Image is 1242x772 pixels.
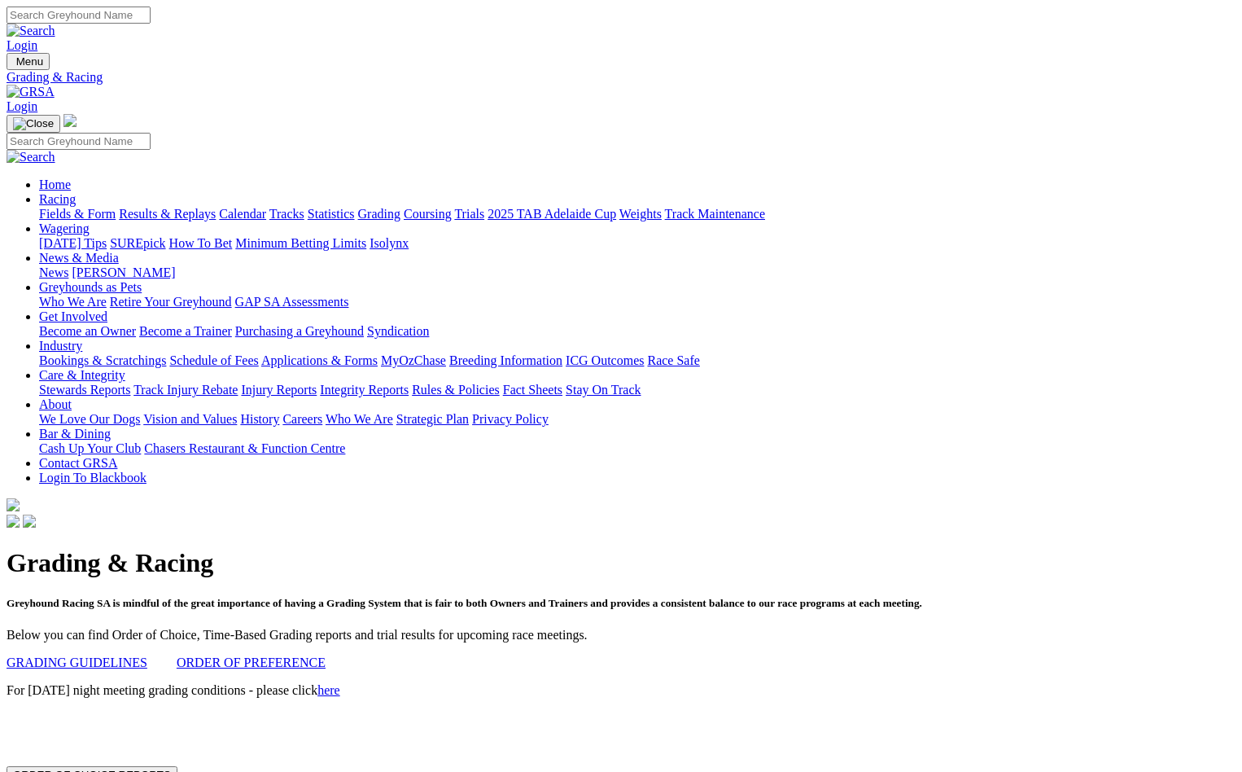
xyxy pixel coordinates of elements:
input: Search [7,7,151,24]
h5: Greyhound Racing SA is mindful of the great importance of having a Grading System that is fair to... [7,597,1235,610]
a: Become an Owner [39,324,136,338]
a: Statistics [308,207,355,221]
a: here [317,683,340,697]
a: Get Involved [39,309,107,323]
a: Calendar [219,207,266,221]
a: Race Safe [647,353,699,367]
button: Toggle navigation [7,53,50,70]
a: Rules & Policies [412,383,500,397]
a: Contact GRSA [39,456,117,470]
a: Track Maintenance [665,207,765,221]
a: News & Media [39,251,119,265]
a: Grading [358,207,400,221]
a: Strategic Plan [396,412,469,426]
a: Privacy Policy [472,412,549,426]
a: How To Bet [169,236,233,250]
a: Greyhounds as Pets [39,280,142,294]
a: Wagering [39,222,90,235]
a: Grading & Racing [7,70,1235,85]
a: Fields & Form [39,207,116,221]
div: About [39,412,1235,427]
div: Get Involved [39,324,1235,339]
a: Login [7,38,37,52]
img: twitter.svg [23,515,36,528]
a: Integrity Reports [320,383,409,397]
div: Greyhounds as Pets [39,295,1235,309]
a: Trials [454,207,484,221]
a: Fact Sheets [503,383,562,397]
a: GAP SA Assessments [235,295,349,309]
a: Breeding Information [449,353,562,367]
a: GRADING GUIDELINES [7,656,147,669]
a: Coursing [404,207,452,221]
a: [PERSON_NAME] [72,265,175,279]
a: Applications & Forms [261,353,378,367]
a: Home [39,178,71,191]
img: GRSA [7,85,55,99]
a: Who We Are [39,295,107,309]
a: News [39,265,68,279]
a: Become a Trainer [139,324,232,338]
a: We Love Our Dogs [39,412,140,426]
a: Login To Blackbook [39,471,147,485]
a: Stay On Track [566,383,641,397]
a: Minimum Betting Limits [235,236,366,250]
span: For [DATE] night meeting grading conditions - please click [7,683,340,697]
a: Track Injury Rebate [133,383,238,397]
a: Cash Up Your Club [39,441,141,455]
a: Injury Reports [241,383,317,397]
a: Purchasing a Greyhound [235,324,364,338]
a: Tracks [269,207,304,221]
a: Schedule of Fees [169,353,258,367]
button: Toggle navigation [7,115,60,133]
h1: Grading & Racing [7,548,1235,578]
a: ICG Outcomes [566,353,644,367]
p: Below you can find Order of Choice, Time-Based Grading reports and trial results for upcoming rac... [7,628,1235,643]
img: logo-grsa-white.png [7,498,20,511]
a: Care & Integrity [39,368,125,382]
a: Retire Your Greyhound [110,295,232,309]
div: Industry [39,353,1235,368]
span: Menu [16,55,43,68]
a: 2025 TAB Adelaide Cup [488,207,616,221]
a: Weights [619,207,662,221]
a: Bar & Dining [39,427,111,441]
a: History [240,412,279,426]
div: News & Media [39,265,1235,280]
a: Careers [282,412,322,426]
img: facebook.svg [7,515,20,528]
a: Stewards Reports [39,383,130,397]
a: Who We Are [326,412,393,426]
a: ORDER OF PREFERENCE [177,656,326,669]
a: Vision and Values [143,412,237,426]
div: Wagering [39,236,1235,251]
div: Care & Integrity [39,383,1235,397]
a: Login [7,99,37,113]
a: Racing [39,192,76,206]
img: logo-grsa-white.png [63,114,77,127]
a: SUREpick [110,236,165,250]
a: Results & Replays [119,207,216,221]
a: Syndication [367,324,429,338]
a: MyOzChase [381,353,446,367]
div: Racing [39,207,1235,222]
input: Search [7,133,151,150]
a: About [39,397,72,411]
img: Search [7,24,55,38]
a: Bookings & Scratchings [39,353,166,367]
img: Close [13,117,54,130]
img: Search [7,150,55,164]
a: [DATE] Tips [39,236,107,250]
div: Bar & Dining [39,441,1235,456]
a: Isolynx [370,236,409,250]
a: Industry [39,339,82,353]
a: Chasers Restaurant & Function Centre [144,441,345,455]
